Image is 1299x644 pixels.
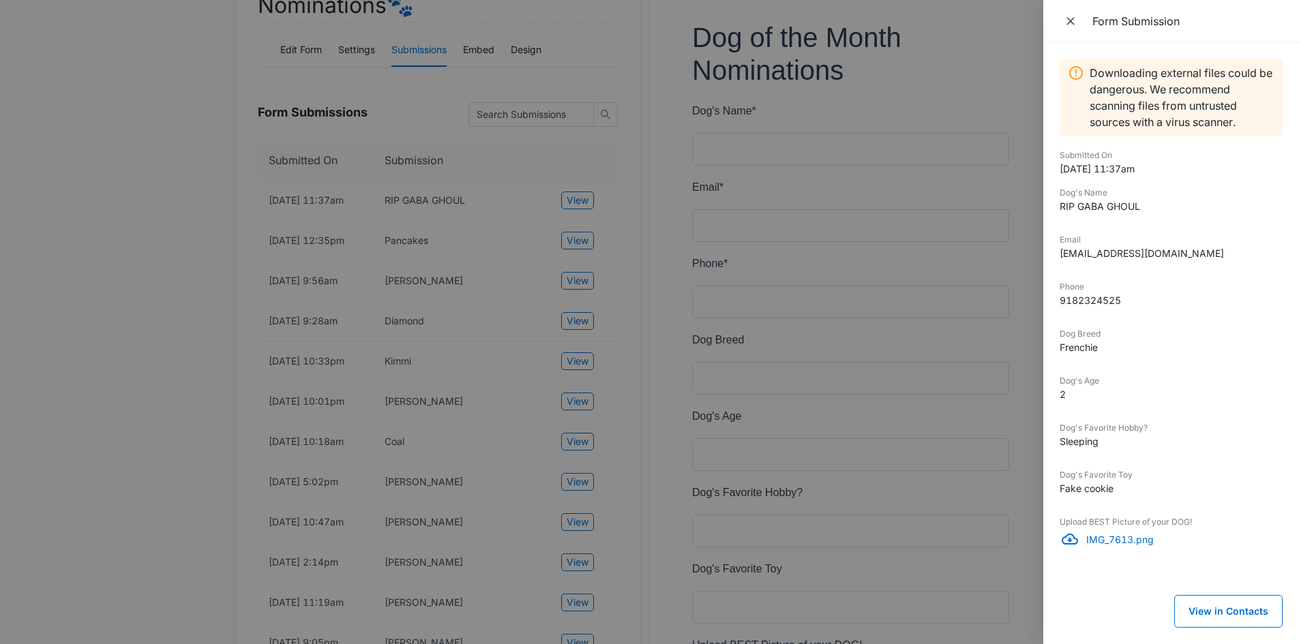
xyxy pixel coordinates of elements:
div: Form Submission [1092,14,1283,29]
dd: RIP GABA GHOUL [1060,199,1283,213]
dd: 9182324525 [1060,293,1283,307]
dd: 2 [1060,387,1283,401]
button: Download [1060,528,1086,550]
dt: Dog's Favorite Hobby? [1060,422,1283,434]
dt: Email [1060,234,1283,246]
dd: [DATE] 11:37am [1060,162,1283,176]
p: IMG_7613.png [1086,532,1283,547]
dd: Fake cookie [1060,481,1283,495]
p: Downloading external files could be dangerous. We recommend scanning files from untrusted sources... [1090,65,1274,130]
a: DownloadIMG_7613.png [1060,528,1283,550]
dt: Dog Breed [1060,328,1283,340]
dt: Phone [1060,281,1283,293]
dt: Dog's Favorite Toy [1060,469,1283,481]
dd: Sleeping [1060,434,1283,448]
dt: Upload BEST Picture of your DOG! [1060,516,1283,528]
button: Close [1060,11,1084,31]
dd: Frenchie [1060,340,1283,354]
button: View in Contacts [1174,595,1283,628]
dt: Submitted On [1060,149,1283,162]
span: Close [1064,12,1080,31]
dt: Dog's Age [1060,375,1283,387]
dt: Dog's Name [1060,187,1283,199]
dd: [EMAIL_ADDRESS][DOMAIN_NAME] [1060,246,1283,260]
